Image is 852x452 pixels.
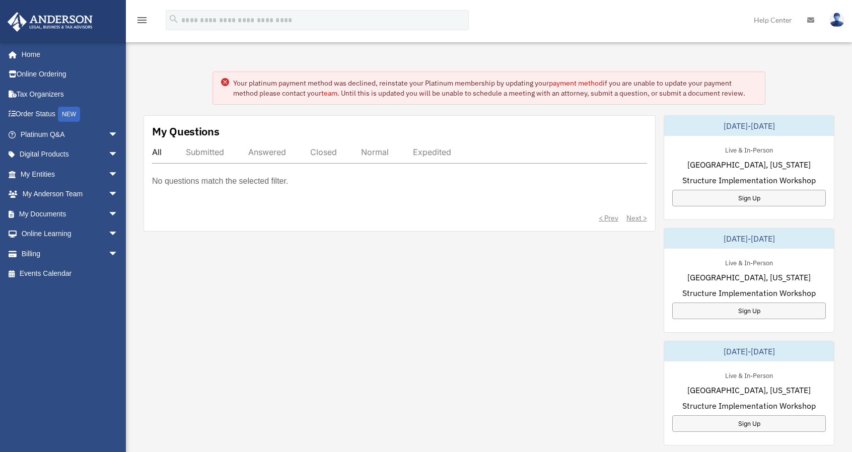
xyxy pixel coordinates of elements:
img: Anderson Advisors Platinum Portal [5,12,96,32]
a: My Entitiesarrow_drop_down [7,164,133,184]
span: Structure Implementation Workshop [682,400,816,412]
div: Live & In-Person [717,144,781,155]
a: Online Ordering [7,64,133,85]
span: arrow_drop_down [108,244,128,264]
a: payment method [549,79,603,88]
a: Tax Organizers [7,84,133,104]
span: arrow_drop_down [108,224,128,245]
div: [DATE]-[DATE] [664,341,834,361]
div: Your platinum payment method was declined, reinstate your Platinum membership by updating your if... [233,78,757,98]
a: Home [7,44,128,64]
div: Expedited [413,147,451,157]
a: My Anderson Teamarrow_drop_down [7,184,133,204]
span: arrow_drop_down [108,184,128,205]
span: arrow_drop_down [108,144,128,165]
div: Live & In-Person [717,369,781,380]
p: No questions match the selected filter. [152,174,288,188]
span: Structure Implementation Workshop [682,174,816,186]
a: Billingarrow_drop_down [7,244,133,264]
span: arrow_drop_down [108,124,128,145]
div: Closed [310,147,337,157]
span: Structure Implementation Workshop [682,287,816,299]
a: Sign Up [672,303,826,319]
a: My Documentsarrow_drop_down [7,204,133,224]
span: [GEOGRAPHIC_DATA], [US_STATE] [687,159,811,171]
div: Normal [361,147,389,157]
a: Order StatusNEW [7,104,133,125]
i: menu [136,14,148,26]
div: NEW [58,107,80,122]
div: All [152,147,162,157]
a: Sign Up [672,190,826,206]
a: Sign Up [672,415,826,432]
div: [DATE]-[DATE] [664,116,834,136]
span: [GEOGRAPHIC_DATA], [US_STATE] [687,271,811,283]
a: Digital Productsarrow_drop_down [7,144,133,165]
a: team [321,89,337,98]
span: [GEOGRAPHIC_DATA], [US_STATE] [687,384,811,396]
img: User Pic [829,13,844,27]
span: arrow_drop_down [108,164,128,185]
div: [DATE]-[DATE] [664,229,834,249]
div: Submitted [186,147,224,157]
a: Platinum Q&Aarrow_drop_down [7,124,133,144]
span: arrow_drop_down [108,204,128,224]
a: menu [136,18,148,26]
div: My Questions [152,124,220,139]
i: search [168,14,179,25]
a: Events Calendar [7,264,133,284]
div: Answered [248,147,286,157]
a: Online Learningarrow_drop_down [7,224,133,244]
div: Live & In-Person [717,257,781,267]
